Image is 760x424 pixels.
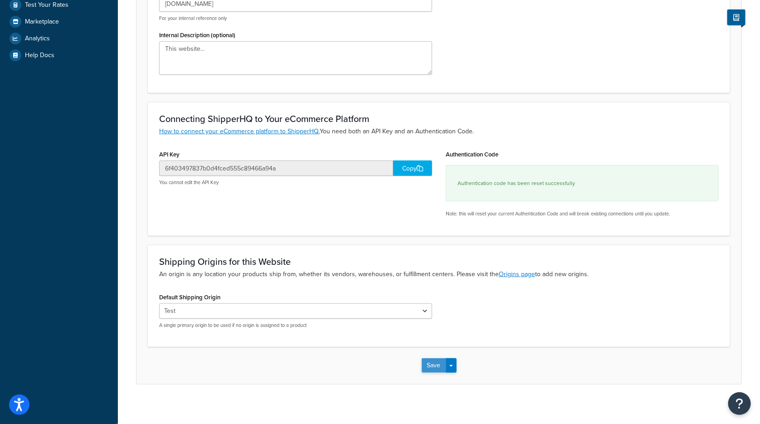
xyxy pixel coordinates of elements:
p: For your internal reference only [159,15,432,22]
span: Help Docs [25,52,54,59]
p: A single primary origin to be used if no origin is assigned to a product [159,322,432,329]
label: Authentication Code [446,151,498,158]
h3: Shipping Origins for this Website [159,257,719,267]
a: Marketplace [7,14,111,30]
a: Help Docs [7,47,111,63]
p: Note: this will reset your current Authentication Code and will break existing connections until ... [446,210,719,217]
button: Open Resource Center [728,392,751,415]
a: Origins page [499,269,535,279]
small: Authentication code has been reset successfully [458,179,575,187]
p: An origin is any location your products ship from, whether its vendors, warehouses, or fulfillmen... [159,269,719,279]
a: How to connect your eCommerce platform to ShipperHQ. [159,127,320,136]
button: Save [422,358,446,373]
label: API Key [159,151,180,158]
div: Copy [393,161,432,176]
p: You need both an API Key and an Authentication Code. [159,127,719,136]
button: Show Help Docs [727,10,745,25]
h3: Connecting ShipperHQ to Your eCommerce Platform [159,114,719,124]
span: Marketplace [25,18,59,26]
label: Internal Description (optional) [159,32,235,39]
span: Test Your Rates [25,1,68,9]
label: Default Shipping Origin [159,294,220,301]
span: Analytics [25,35,50,43]
textarea: This website... [159,41,432,75]
p: You cannot edit the API Key [159,179,432,186]
a: Analytics [7,30,111,47]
